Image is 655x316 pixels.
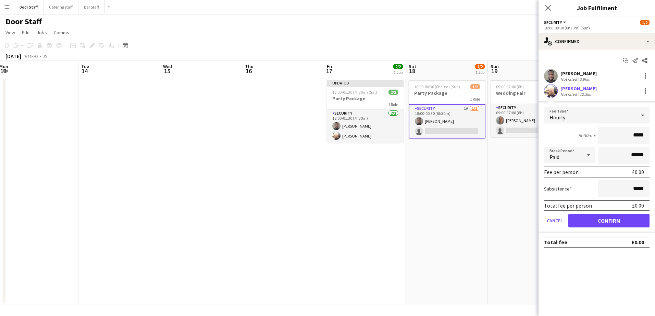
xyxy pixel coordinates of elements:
div: 1 Job [475,70,484,75]
span: 18 [408,67,416,75]
h3: Party Package [327,95,404,102]
span: Week 42 [23,53,40,58]
span: 16 [244,67,254,75]
app-card-role: Security1A1/218:00-00:30 (6h30m)[PERSON_NAME] [409,104,485,139]
app-job-card: 18:00-00:30 (6h30m) (Sun)1/2Party Package1 RoleSecurity1A1/218:00-00:30 (6h30m)[PERSON_NAME] [409,80,485,139]
a: Comms [51,28,72,37]
span: 18:00-01:30 (7h30m) (Sat) [332,90,377,95]
span: 1/2 [475,64,485,69]
span: 1/2 [470,84,480,89]
h3: Party Package [409,90,485,96]
span: Security [544,20,562,25]
span: Fri [327,63,332,69]
div: 6h30m x [578,132,595,139]
span: 14 [80,67,89,75]
a: Edit [19,28,33,37]
div: £0.00 [631,239,644,246]
div: Confirmed [539,33,655,50]
span: Comms [54,29,69,36]
span: 18:00-00:30 (6h30m) (Sun) [414,84,460,89]
span: Hourly [549,114,565,121]
span: Thu [245,63,254,69]
span: 15 [162,67,172,75]
app-card-role: Security1/209:00-17:00 (8h)[PERSON_NAME] [491,104,567,137]
div: Not rated [560,92,578,97]
h3: Wedding Fair [491,90,567,96]
div: [PERSON_NAME] [560,70,597,77]
span: 1 Role [470,96,480,102]
div: 18:00-00:30 (6h30m) (Sun) [544,25,650,30]
span: Sun [491,63,499,69]
div: £0.00 [632,202,644,209]
div: [PERSON_NAME] [560,85,597,92]
div: Fee per person [544,169,579,175]
div: Total fee [544,239,567,246]
button: Bar Staff [78,0,105,14]
app-job-card: 09:00-17:00 (8h)1/2Wedding Fair1 RoleSecurity1/209:00-17:00 (8h)[PERSON_NAME] [491,80,567,137]
div: 3.9km [578,77,592,82]
div: Total fee per person [544,202,592,209]
span: 09:00-17:00 (8h) [496,84,524,89]
span: Edit [22,29,30,36]
div: £0.00 [632,169,644,175]
h3: Job Fulfilment [539,3,655,12]
span: Sat [409,63,416,69]
span: Jobs [37,29,47,36]
span: Tue [81,63,89,69]
div: Updated [327,80,404,85]
app-job-card: Updated18:00-01:30 (7h30m) (Sat)2/2Party Package1 RoleSecurity2/218:00-01:30 (7h30m)[PERSON_NAME]... [327,80,404,143]
span: 19 [490,67,499,75]
span: 17 [326,67,332,75]
a: Jobs [34,28,50,37]
div: 1 Job [394,70,403,75]
label: Subsistence [544,186,572,192]
span: 2/2 [388,90,398,95]
a: View [3,28,18,37]
span: View [5,29,15,36]
button: Catering staff [44,0,78,14]
div: BST [42,53,49,58]
button: Security [544,20,567,25]
button: Door Staff [14,0,44,14]
h1: Door Staff [5,16,42,27]
span: 2/2 [393,64,403,69]
span: Paid [549,154,559,160]
app-card-role: Security2/218:00-01:30 (7h30m)[PERSON_NAME][PERSON_NAME] [327,109,404,143]
span: Wed [163,63,172,69]
button: Confirm [568,214,650,227]
span: 1/2 [640,20,650,25]
div: [DATE] [5,53,21,60]
div: Not rated [560,77,578,82]
span: 1 Role [388,102,398,107]
button: Cancel [544,214,566,227]
div: 12.3km [578,92,594,97]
